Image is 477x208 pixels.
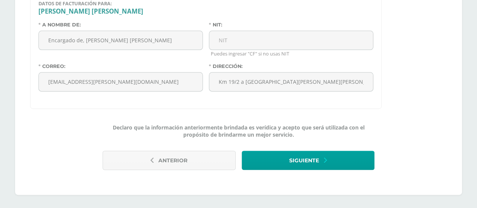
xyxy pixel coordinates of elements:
[38,7,373,15] h3: [PERSON_NAME] [PERSON_NAME]
[209,31,373,49] input: NIT
[209,63,373,69] label: Dirección:
[103,124,374,138] span: Declaro que la información anteriormente brindada es verídica y acepto que será utilizada con el ...
[242,151,374,170] button: Siguiente
[158,151,187,170] span: Anterior
[209,72,373,91] input: ie. Ciudad
[38,22,203,28] label: A nombre de:
[38,63,203,69] label: Correo:
[209,22,373,28] label: NIT:
[103,151,235,170] button: Anterior
[39,72,202,91] input: ie. correo@email.com
[39,31,202,49] input: ie. Juan López
[289,151,319,170] span: Siguiente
